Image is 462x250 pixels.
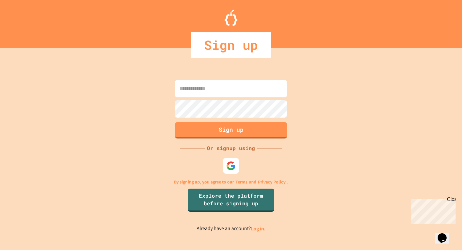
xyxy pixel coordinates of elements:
[175,122,287,138] button: Sign up
[258,179,286,185] a: Privacy Policy
[191,32,271,58] div: Sign up
[174,179,288,185] p: By signing up, you agree to our and .
[188,189,274,212] a: Explore the platform before signing up
[3,3,44,41] div: Chat with us now!Close
[226,161,236,171] img: google-icon.svg
[251,225,266,232] a: Log in.
[197,225,266,233] p: Already have an account?
[409,196,456,224] iframe: chat widget
[235,179,247,185] a: Terms
[435,224,456,244] iframe: chat widget
[225,10,237,26] img: Logo.svg
[205,144,257,152] div: Or signup using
